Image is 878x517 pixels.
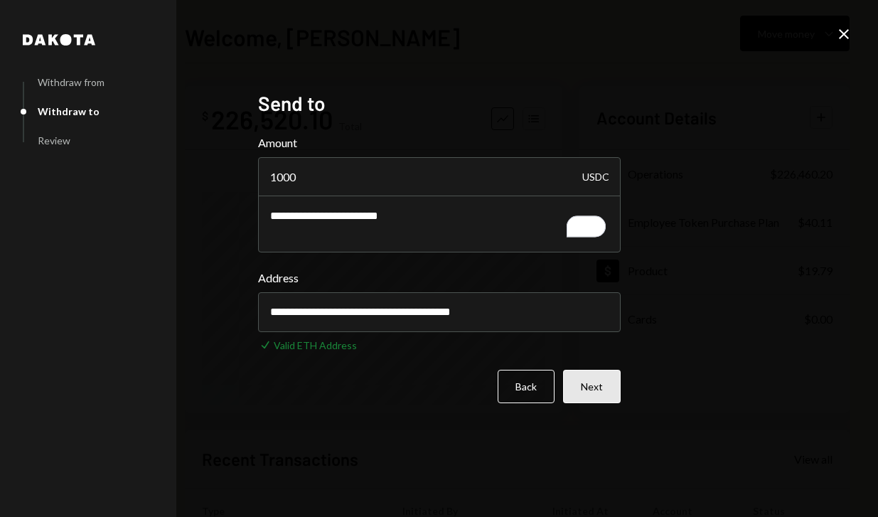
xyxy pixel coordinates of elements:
div: Withdraw to [38,105,100,117]
div: Withdraw from [38,76,105,88]
label: Address [258,270,621,287]
div: Valid ETH Address [274,338,357,353]
div: USDC [582,157,609,197]
button: Next [563,370,621,403]
h2: Send to [258,90,621,117]
div: Review [38,134,70,146]
textarea: To enrich screen reader interactions, please activate Accessibility in Grammarly extension settings [258,196,621,252]
button: Back [498,370,555,403]
label: Amount [258,134,621,151]
input: Enter amount [258,157,621,197]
